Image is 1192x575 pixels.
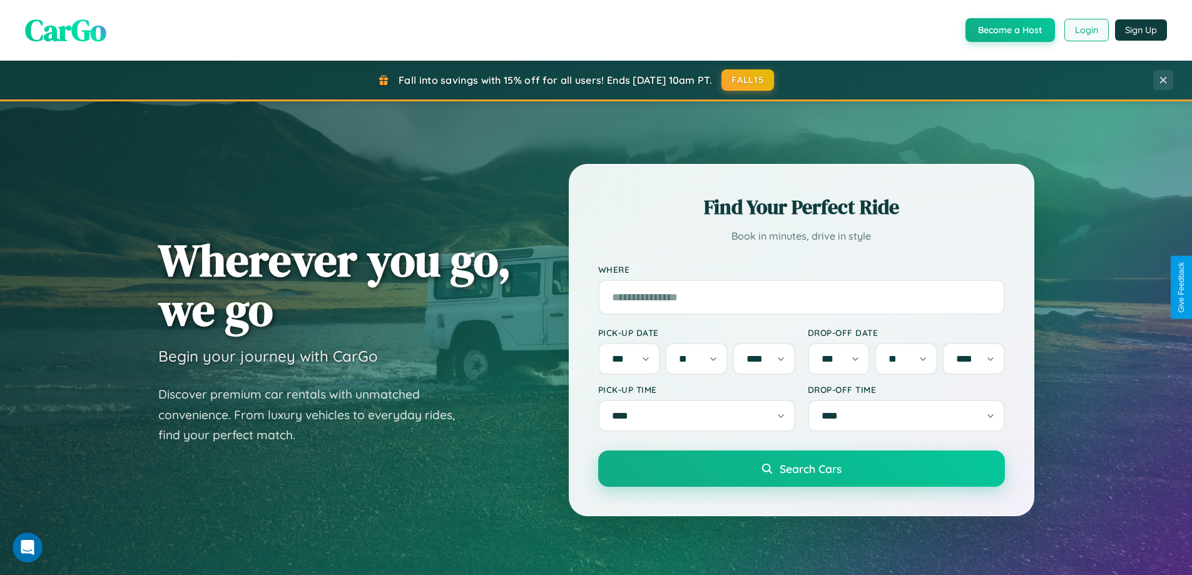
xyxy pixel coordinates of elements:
p: Book in minutes, drive in style [598,227,1005,245]
label: Where [598,264,1005,275]
button: Become a Host [965,18,1055,42]
label: Pick-up Date [598,327,795,338]
p: Discover premium car rentals with unmatched convenience. From luxury vehicles to everyday rides, ... [158,384,471,445]
h3: Begin your journey with CarGo [158,347,378,365]
button: Login [1064,19,1109,41]
button: Search Cars [598,450,1005,487]
span: CarGo [25,9,106,51]
label: Pick-up Time [598,384,795,395]
div: Give Feedback [1177,262,1186,313]
label: Drop-off Date [808,327,1005,338]
h2: Find Your Perfect Ride [598,193,1005,221]
button: Sign Up [1115,19,1167,41]
button: FALL15 [721,69,774,91]
label: Drop-off Time [808,384,1005,395]
span: Fall into savings with 15% off for all users! Ends [DATE] 10am PT. [399,74,712,86]
span: Search Cars [780,462,842,476]
iframe: Intercom live chat [13,532,43,562]
h1: Wherever you go, we go [158,235,511,334]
